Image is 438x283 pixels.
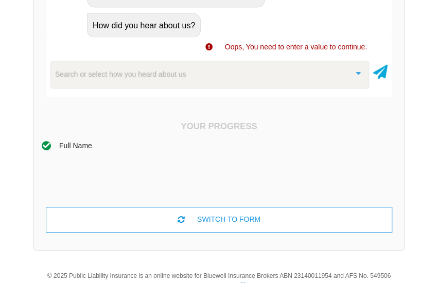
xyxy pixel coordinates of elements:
[87,13,201,38] div: How did you hear about us?
[42,121,396,132] h4: Your Progress
[225,43,367,51] span: Oops, You need to enter a value to continue.
[55,67,186,80] span: Search or select how you heard about us
[46,207,392,233] div: SWITCH TO FORM
[59,140,92,151] div: Full Name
